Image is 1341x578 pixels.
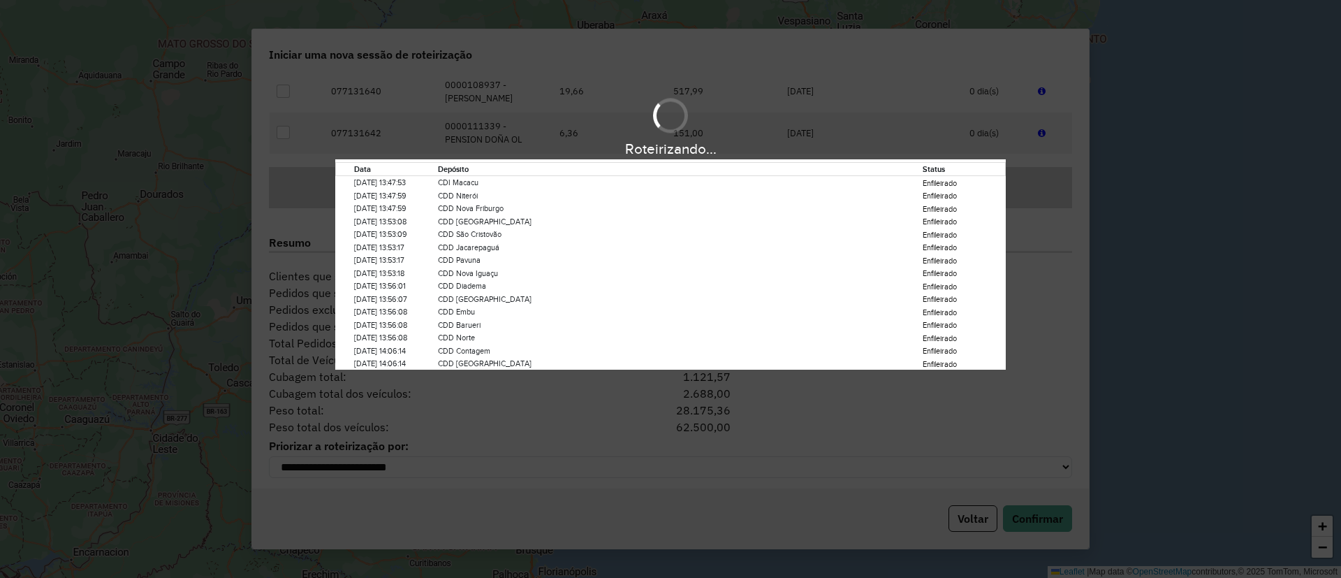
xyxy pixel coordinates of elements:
label: Enfileirado [923,203,957,215]
td: CDI Macacu [437,176,922,189]
label: Enfileirado [923,243,957,254]
td: [DATE] 13:53:17 [353,241,437,254]
td: CDD Niterói [437,189,922,203]
label: Enfileirado [923,255,957,267]
td: [DATE] 13:53:18 [353,267,437,280]
td: CDD Barueri [437,319,922,332]
td: [DATE] 13:47:53 [353,176,437,189]
td: CDD Norte [437,332,922,345]
td: [DATE] 14:06:14 [353,358,437,371]
td: CDD São Cristovão [437,229,922,242]
td: [DATE] 13:53:17 [353,254,437,268]
label: Enfileirado [923,178,957,189]
td: [DATE] 13:56:08 [353,332,437,345]
td: [DATE] 13:56:01 [353,280,437,294]
td: [DATE] 13:53:08 [353,215,437,229]
td: CDD Nova Iguaçu [437,267,922,280]
td: [DATE] 13:56:08 [353,306,437,319]
label: Enfileirado [923,268,957,280]
td: [DATE] 13:56:07 [353,293,437,306]
label: Enfileirado [923,281,957,293]
td: [DATE] 14:06:14 [353,345,437,358]
td: CDD Embu [437,306,922,319]
td: CDD Diadema [437,280,922,294]
label: Enfileirado [923,294,957,306]
label: Enfileirado [923,229,957,241]
td: CDD [GEOGRAPHIC_DATA] [437,293,922,306]
td: [DATE] 13:47:59 [353,203,437,216]
label: Enfileirado [923,191,957,203]
td: CDD Nova Friburgo [437,203,922,216]
label: Enfileirado [923,359,957,370]
th: Data [353,163,437,177]
td: [DATE] 13:47:59 [353,189,437,203]
label: Enfileirado [923,320,957,332]
td: CDD Pavuna [437,254,922,268]
th: Depósito [437,163,922,177]
td: CDD Jacarepaguá [437,241,922,254]
td: CDD [GEOGRAPHIC_DATA] [437,358,922,371]
td: CDD [GEOGRAPHIC_DATA] [437,215,922,229]
label: Enfileirado [923,333,957,345]
td: [DATE] 13:56:08 [353,319,437,332]
label: Enfileirado [923,217,957,229]
label: Enfileirado [923,346,957,358]
td: CDD Contagem [437,345,922,358]
th: Status [922,163,1006,177]
label: Enfileirado [923,307,957,319]
td: [DATE] 13:53:09 [353,229,437,242]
